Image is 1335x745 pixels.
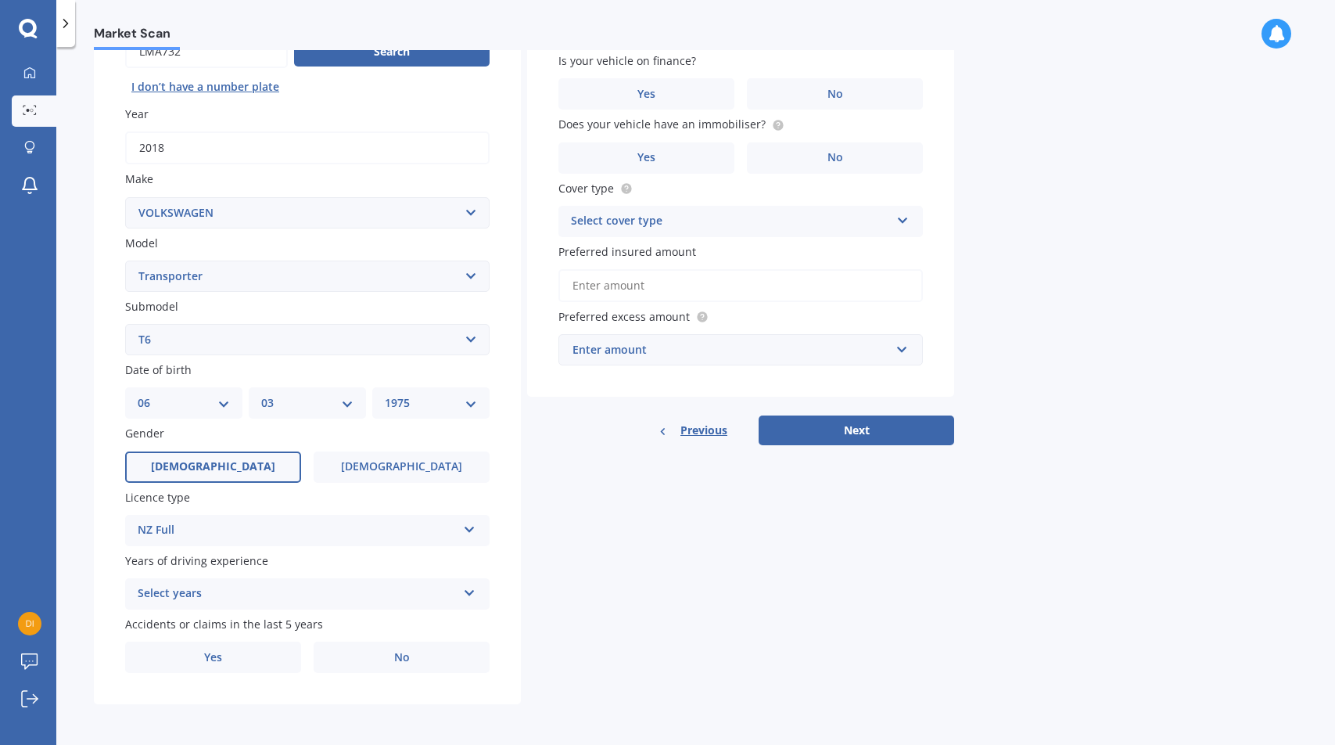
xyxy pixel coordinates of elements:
[294,37,490,67] button: Search
[138,585,457,603] div: Select years
[341,460,462,473] span: [DEMOGRAPHIC_DATA]
[94,26,180,47] span: Market Scan
[138,521,457,540] div: NZ Full
[827,151,843,164] span: No
[125,236,158,250] span: Model
[125,172,153,187] span: Make
[680,419,727,442] span: Previous
[125,362,192,377] span: Date of birth
[558,269,923,302] input: Enter amount
[125,553,268,568] span: Years of driving experience
[125,131,490,164] input: YYYY
[125,74,285,99] button: I don’t have a number plate
[125,35,288,68] input: Enter plate number
[125,426,164,441] span: Gender
[558,53,696,68] span: Is your vehicle on finance?
[204,651,222,664] span: Yes
[151,460,275,473] span: [DEMOGRAPHIC_DATA]
[558,309,690,324] span: Preferred excess amount
[572,341,890,358] div: Enter amount
[558,244,696,259] span: Preferred insured amount
[571,212,890,231] div: Select cover type
[394,651,410,664] span: No
[18,612,41,635] img: 267cb771e9b59b0042fe85e8d6993707
[558,117,766,132] span: Does your vehicle have an immobiliser?
[558,181,614,196] span: Cover type
[637,88,655,101] span: Yes
[125,490,190,505] span: Licence type
[125,299,178,314] span: Submodel
[125,106,149,121] span: Year
[637,151,655,164] span: Yes
[125,617,323,632] span: Accidents or claims in the last 5 years
[827,88,843,101] span: No
[759,416,954,445] button: Next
